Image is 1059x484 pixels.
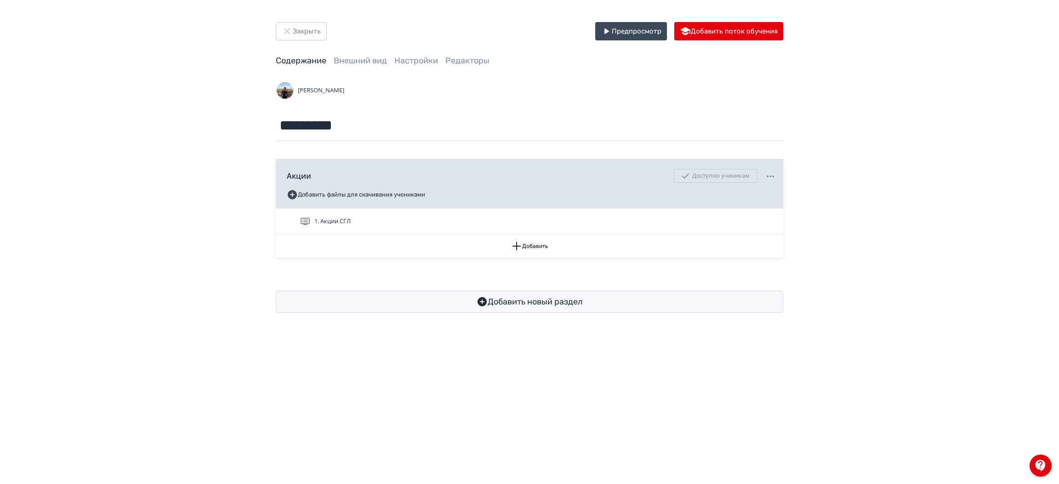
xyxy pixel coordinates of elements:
[287,170,311,181] span: Акции
[276,235,783,258] button: Добавить
[276,291,783,313] button: Добавить новый раздел
[334,56,387,66] a: Внешний вид
[276,81,294,100] img: Avatar
[314,217,351,226] span: 1. Акции СГЛ
[276,56,326,66] a: Содержание
[394,56,438,66] a: Настройки
[595,22,667,40] button: Предпросмотр
[287,187,425,202] button: Добавить файлы для скачивания учениками
[298,86,344,95] span: [PERSON_NAME]
[276,208,783,235] div: 1. Акции СГЛ
[674,169,757,183] div: Доступно ученикам
[445,56,490,66] a: Редакторы
[276,22,327,40] button: Закрыть
[674,22,783,40] button: Добавить поток обучения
